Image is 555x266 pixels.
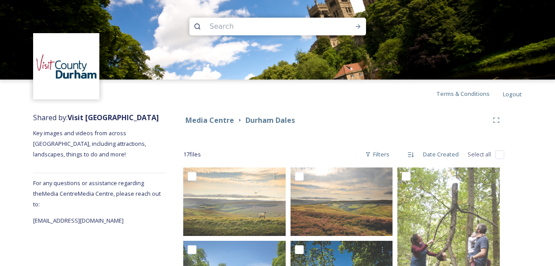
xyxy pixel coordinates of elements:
[291,167,393,236] img: Durham Dales Heather Moorlands
[183,150,201,159] span: 17 file s
[33,179,161,208] span: For any questions or assistance regarding the Media Centre Media Centre, please reach out to:
[361,146,394,163] div: Filters
[185,115,234,125] strong: Media Centre
[33,217,124,224] span: [EMAIL_ADDRESS][DOMAIN_NAME]
[33,129,147,158] span: Key images and videos from across [GEOGRAPHIC_DATA], including attractions, landscapes, things to...
[183,167,286,236] img: Durham Dales
[503,90,522,98] span: Logout
[33,113,159,122] span: Shared by:
[245,115,295,125] strong: Durham Dales
[205,17,326,36] input: Search
[34,34,98,99] img: 1680077135441.jpeg
[468,150,491,159] span: Select all
[68,113,159,122] strong: Visit [GEOGRAPHIC_DATA]
[419,146,463,163] div: Date Created
[436,88,503,99] a: Terms & Conditions
[436,90,490,98] span: Terms & Conditions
